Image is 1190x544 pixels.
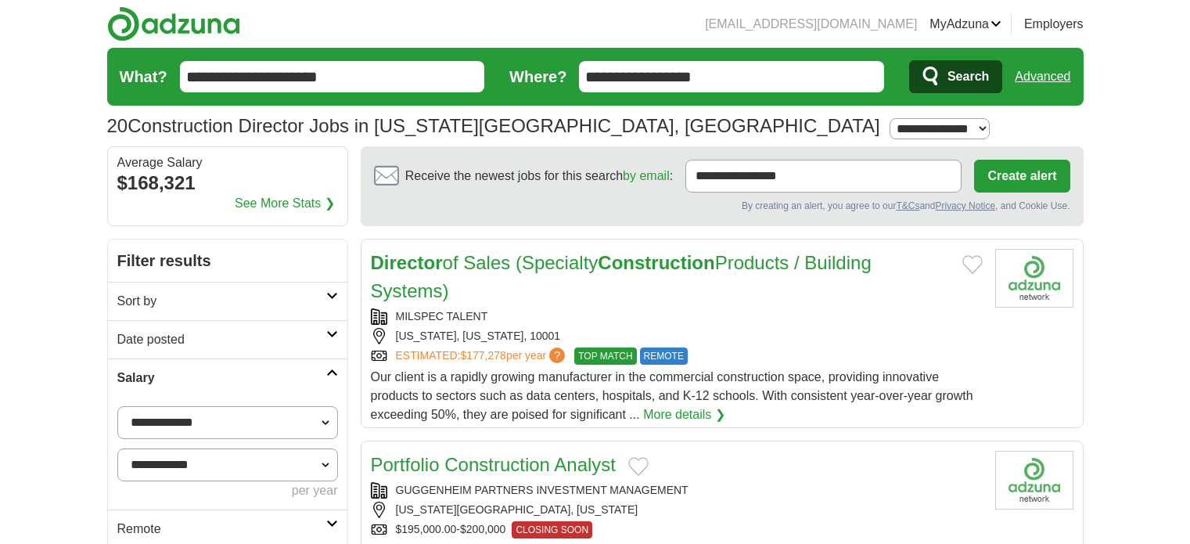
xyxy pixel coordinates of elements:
div: per year [117,481,338,500]
button: Add to favorite jobs [962,255,983,274]
a: Directorof Sales (SpecialtyConstructionProducts / Building Systems) [371,252,872,301]
a: by email [623,169,670,182]
img: Company logo [995,451,1073,510]
a: ESTIMATED:$177,278per year? [396,348,569,365]
h2: Date posted [117,330,326,349]
a: Sort by [108,282,347,320]
a: More details ❯ [643,405,725,424]
div: $195,000.00-$200,000 [371,521,983,539]
div: [US_STATE][GEOGRAPHIC_DATA], [US_STATE] [371,502,983,518]
div: [US_STATE], [US_STATE], 10001 [371,328,983,344]
h2: Remote [117,520,326,539]
a: T&Cs [896,200,919,211]
h2: Filter results [108,240,347,282]
span: Our client is a rapidly growing manufacturer in the commercial construction space, providing inno... [371,370,973,421]
h1: Construction Director Jobs in [US_STATE][GEOGRAPHIC_DATA], [GEOGRAPHIC_DATA] [107,115,880,136]
div: MILSPEC TALENT [371,308,983,325]
label: Where? [509,65,566,88]
span: Receive the newest jobs for this search : [405,167,673,186]
a: MyAdzuna [929,15,1001,34]
div: By creating an alert, you agree to our and , and Cookie Use. [374,199,1070,213]
button: Create alert [974,160,1070,193]
span: Search [947,61,989,92]
strong: Construction [598,252,714,273]
span: TOP MATCH [574,348,636,365]
div: Average Salary [117,157,338,169]
a: See More Stats ❯ [235,194,335,213]
a: Privacy Notice [935,200,995,211]
img: Adzuna logo [107,6,240,41]
a: Portfolio Construction Analyst [371,454,617,475]
span: REMOTE [640,348,688,365]
img: Company logo [995,249,1073,308]
span: CLOSING SOON [512,521,592,539]
li: [EMAIL_ADDRESS][DOMAIN_NAME] [705,15,917,34]
a: Advanced [1015,61,1070,92]
label: What? [120,65,167,88]
span: $177,278 [460,349,505,362]
div: GUGGENHEIM PARTNERS INVESTMENT MANAGEMENT [371,482,983,499]
a: Date posted [108,320,347,358]
button: Search [909,60,1002,93]
h2: Salary [117,369,326,387]
span: ? [549,348,565,363]
div: $168,321 [117,169,338,197]
a: Employers [1024,15,1084,34]
a: Salary [108,358,347,397]
h2: Sort by [117,292,326,311]
strong: Director [371,252,443,273]
button: Add to favorite jobs [628,457,649,476]
span: 20 [107,112,128,140]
